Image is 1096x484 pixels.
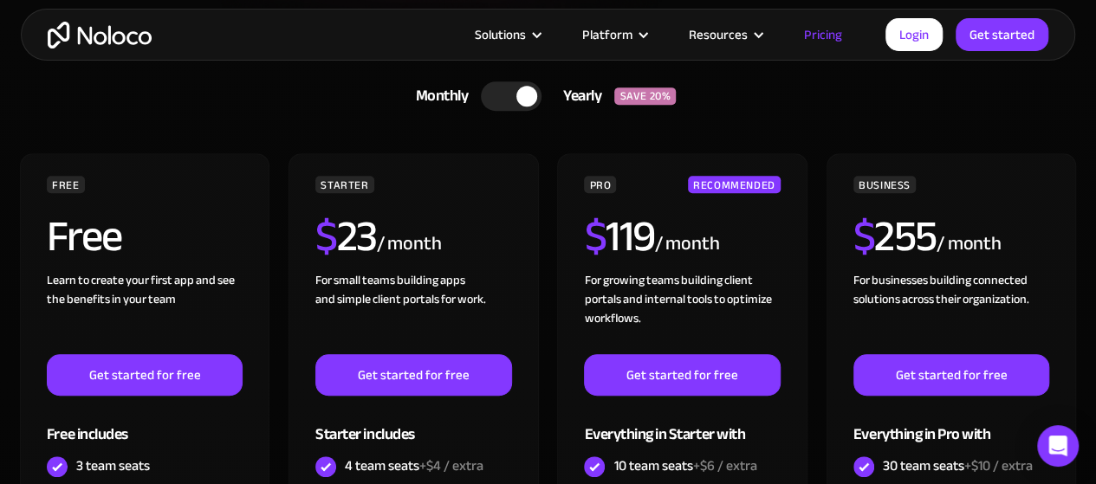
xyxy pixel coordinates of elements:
div: BUSINESS [853,176,916,193]
div: PRO [584,176,616,193]
div: For businesses building connected solutions across their organization. ‍ [853,271,1049,354]
div: 30 team seats [883,456,1033,475]
span: +$6 / extra [692,453,756,479]
div: For growing teams building client portals and internal tools to optimize workflows. [584,271,780,354]
div: / month [654,230,719,258]
div: Open Intercom Messenger [1037,425,1079,467]
div: 10 team seats [613,456,756,475]
div: Platform [561,23,667,46]
div: Platform [582,23,632,46]
div: Yearly [542,83,614,109]
div: Everything in Pro with [853,396,1049,452]
div: / month [377,230,442,258]
span: $ [584,196,606,277]
h2: 255 [853,215,937,258]
a: Get started [956,18,1048,51]
a: home [48,22,152,48]
a: Get started for free [47,354,243,396]
div: Starter includes [315,396,511,452]
a: Pricing [782,23,864,46]
div: 4 team seats [345,456,483,475]
div: Free includes [47,396,243,452]
a: Get started for free [584,354,780,396]
a: Login [885,18,943,51]
div: Solutions [453,23,561,46]
div: Resources [689,23,748,46]
div: STARTER [315,176,373,193]
div: 3 team seats [76,456,150,475]
div: Learn to create your first app and see the benefits in your team ‍ [47,271,243,354]
span: +$4 / extra [419,453,483,479]
div: Resources [667,23,782,46]
div: / month [937,230,1002,258]
div: Everything in Starter with [584,396,780,452]
div: Solutions [475,23,526,46]
div: For small teams building apps and simple client portals for work. ‍ [315,271,511,354]
span: +$10 / extra [964,453,1033,479]
h2: 119 [584,215,654,258]
a: Get started for free [853,354,1049,396]
div: FREE [47,176,85,193]
div: SAVE 20% [614,87,676,105]
div: Monthly [394,83,482,109]
h2: Free [47,215,122,258]
span: $ [853,196,875,277]
h2: 23 [315,215,377,258]
a: Get started for free [315,354,511,396]
div: RECOMMENDED [688,176,781,193]
span: $ [315,196,337,277]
